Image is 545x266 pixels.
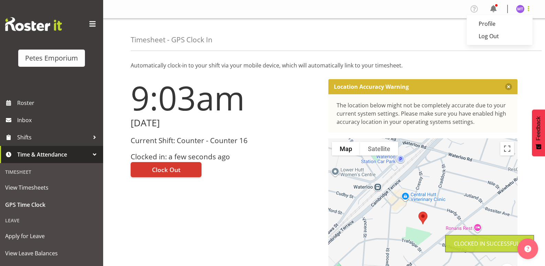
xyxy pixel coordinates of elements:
[131,162,201,177] button: Clock Out
[17,115,100,125] span: Inbox
[17,149,89,160] span: Time & Attendance
[131,36,212,44] h4: Timesheet - GPS Clock In
[467,30,533,42] a: Log Out
[2,245,101,262] a: View Leave Balances
[332,142,360,156] button: Show street map
[500,142,514,156] button: Toggle fullscreen view
[337,101,510,126] div: The location below might not be completely accurate due to your current system settings. Please m...
[532,109,545,156] button: Feedback - Show survey
[524,245,531,252] img: help-xxl-2.png
[5,248,98,258] span: View Leave Balances
[131,153,320,161] h3: Clocked in: a few seconds ago
[131,79,320,116] h1: 9:03am
[2,227,101,245] a: Apply for Leave
[505,83,512,90] button: Close message
[334,83,409,90] p: Location Accuracy Warning
[131,61,517,70] p: Automatically clock-in to your shift via your mobile device, which will automatically link to you...
[5,17,62,31] img: Rosterit website logo
[467,18,533,30] a: Profile
[2,179,101,196] a: View Timesheets
[2,213,101,227] div: Leave
[454,240,525,248] div: Clocked in Successfully
[535,116,542,140] span: Feedback
[2,165,101,179] div: Timesheet
[5,200,98,210] span: GPS Time Clock
[516,5,524,13] img: mya-taupawa-birkhead5814.jpg
[360,142,398,156] button: Show satellite imagery
[131,118,320,128] h2: [DATE]
[17,132,89,142] span: Shifts
[2,196,101,213] a: GPS Time Clock
[5,231,98,241] span: Apply for Leave
[5,182,98,193] span: View Timesheets
[152,165,181,174] span: Clock Out
[17,98,100,108] span: Roster
[131,137,320,145] h3: Current Shift: Counter - Counter 16
[25,53,78,63] div: Petes Emporium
